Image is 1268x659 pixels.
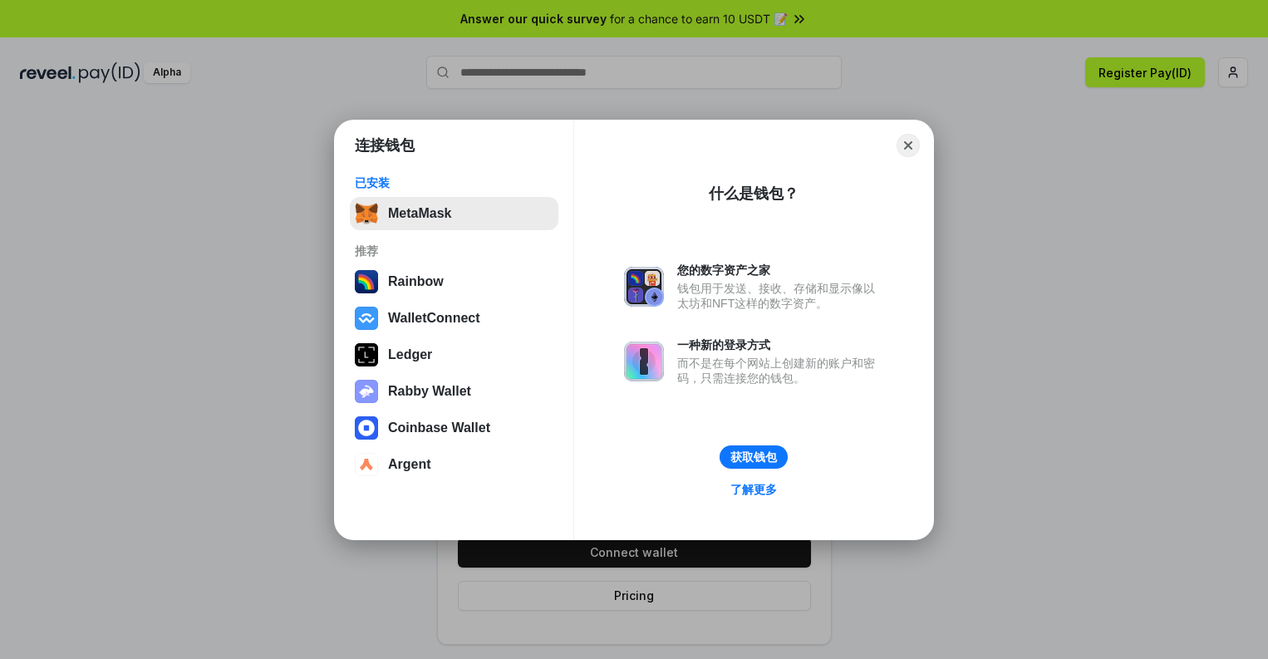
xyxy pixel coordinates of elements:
button: MetaMask [350,197,558,230]
button: Rainbow [350,265,558,298]
button: 获取钱包 [720,445,788,469]
img: svg+xml,%3Csvg%20width%3D%22120%22%20height%3D%22120%22%20viewBox%3D%220%200%20120%20120%22%20fil... [355,270,378,293]
img: svg+xml,%3Csvg%20width%3D%2228%22%20height%3D%2228%22%20viewBox%3D%220%200%2028%2028%22%20fill%3D... [355,416,378,440]
div: 什么是钱包？ [709,184,799,204]
img: svg+xml,%3Csvg%20xmlns%3D%22http%3A%2F%2Fwww.w3.org%2F2000%2Fsvg%22%20fill%3D%22none%22%20viewBox... [624,267,664,307]
a: 了解更多 [720,479,787,500]
div: 而不是在每个网站上创建新的账户和密码，只需连接您的钱包。 [677,356,883,386]
button: Rabby Wallet [350,375,558,408]
div: 获取钱包 [730,450,777,465]
img: svg+xml,%3Csvg%20width%3D%2228%22%20height%3D%2228%22%20viewBox%3D%220%200%2028%2028%22%20fill%3D... [355,307,378,330]
img: svg+xml,%3Csvg%20xmlns%3D%22http%3A%2F%2Fwww.w3.org%2F2000%2Fsvg%22%20width%3D%2228%22%20height%3... [355,343,378,366]
div: 已安装 [355,175,553,190]
img: svg+xml,%3Csvg%20xmlns%3D%22http%3A%2F%2Fwww.w3.org%2F2000%2Fsvg%22%20fill%3D%22none%22%20viewBox... [624,342,664,381]
button: Argent [350,448,558,481]
img: svg+xml,%3Csvg%20fill%3D%22none%22%20height%3D%2233%22%20viewBox%3D%220%200%2035%2033%22%20width%... [355,202,378,225]
div: WalletConnect [388,311,480,326]
div: Rainbow [388,274,444,289]
img: svg+xml,%3Csvg%20width%3D%2228%22%20height%3D%2228%22%20viewBox%3D%220%200%2028%2028%22%20fill%3D... [355,453,378,476]
div: Argent [388,457,431,472]
button: Ledger [350,338,558,371]
button: Coinbase Wallet [350,411,558,445]
div: 您的数字资产之家 [677,263,883,278]
button: WalletConnect [350,302,558,335]
div: 推荐 [355,243,553,258]
div: MetaMask [388,206,451,221]
div: Coinbase Wallet [388,420,490,435]
div: 了解更多 [730,482,777,497]
img: svg+xml,%3Csvg%20xmlns%3D%22http%3A%2F%2Fwww.w3.org%2F2000%2Fsvg%22%20fill%3D%22none%22%20viewBox... [355,380,378,403]
h1: 连接钱包 [355,135,415,155]
button: Close [897,134,920,157]
div: 钱包用于发送、接收、存储和显示像以太坊和NFT这样的数字资产。 [677,281,883,311]
div: 一种新的登录方式 [677,337,883,352]
div: Rabby Wallet [388,384,471,399]
div: Ledger [388,347,432,362]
